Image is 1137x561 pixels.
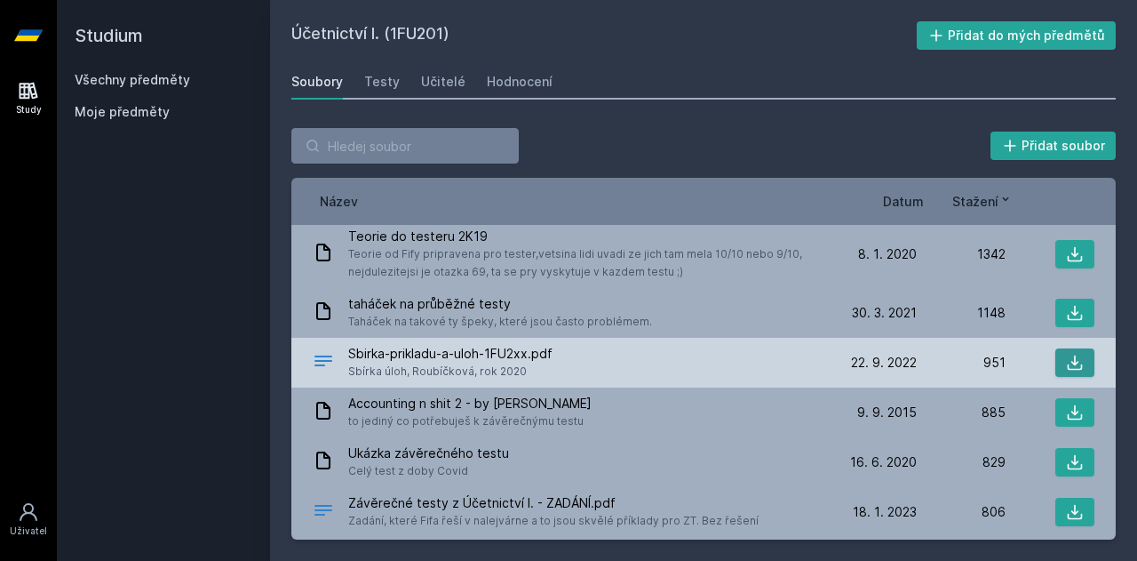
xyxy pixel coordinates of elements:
[364,73,400,91] div: Testy
[348,228,821,245] span: Teorie do testeru 2K19
[291,128,519,164] input: Hledej soubor
[348,413,592,430] span: to jediný co potřebuješ k závěrečnýmu testu
[364,64,400,100] a: Testy
[4,493,53,547] a: Uživatel
[487,73,553,91] div: Hodnocení
[348,345,553,363] span: Sbirka-prikladu-a-uloh-1FU2xx.pdf
[858,245,917,263] span: 8. 1. 2020
[10,525,47,538] div: Uživatel
[883,192,924,211] button: Datum
[75,103,170,121] span: Moje předměty
[917,304,1006,322] div: 1148
[16,103,42,116] div: Study
[348,494,759,512] span: Závěrečné testy z Účetnictví I. - ZADÁNÍ.pdf
[348,295,652,313] span: taháček na průběžné testy
[348,445,509,462] span: Ukázka závěrečného testu
[348,512,759,530] span: Zadání, které Fifa řeší v nalejvárne a to jsou skvělé příklady pro ZT. Bez řešení
[313,500,334,525] div: PDF
[853,503,917,521] span: 18. 1. 2023
[348,245,821,281] span: Teorie od Fify pripravena pro tester,vetsina lidi uvadi ze jich tam mela 10/10 nebo 9/10, nejdule...
[348,462,509,480] span: Celý test z doby Covid
[852,304,917,322] span: 30. 3. 2021
[75,72,190,87] a: Všechny předměty
[291,21,917,50] h2: Účetnictví I. (1FU201)
[291,64,343,100] a: Soubory
[952,192,998,211] span: Stažení
[917,245,1006,263] div: 1342
[320,192,358,211] button: Název
[917,453,1006,471] div: 829
[313,350,334,376] div: PDF
[421,64,465,100] a: Učitelé
[487,64,553,100] a: Hodnocení
[857,404,917,421] span: 9. 9. 2015
[917,503,1006,521] div: 806
[917,354,1006,372] div: 951
[348,363,553,381] span: Sbírka úloh, Roubíčková, rok 2020
[917,21,1117,50] button: Přidat do mých předmětů
[4,71,53,125] a: Study
[421,73,465,91] div: Učitelé
[990,132,1117,160] button: Přidat soubor
[952,192,1013,211] button: Stažení
[348,395,592,413] span: Accounting n shit 2 - by [PERSON_NAME]
[348,313,652,331] span: Taháček na takové ty špeky, které jsou často problémem.
[850,453,917,471] span: 16. 6. 2020
[917,404,1006,421] div: 885
[851,354,917,372] span: 22. 9. 2022
[291,73,343,91] div: Soubory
